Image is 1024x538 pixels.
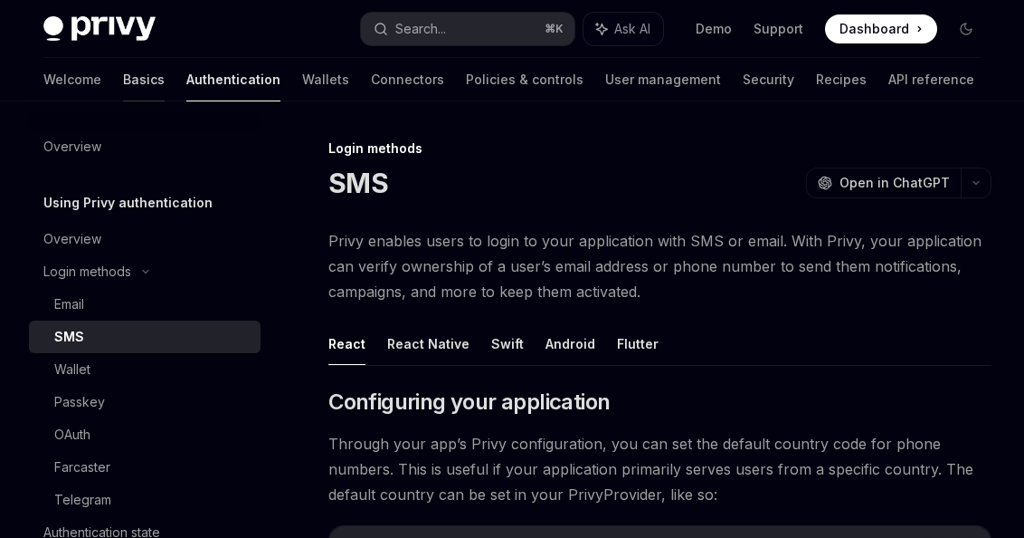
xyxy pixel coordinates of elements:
h5: Using Privy authentication [43,192,213,214]
div: Login methods [43,261,131,283]
a: Email [29,288,261,321]
div: Email [54,293,84,315]
a: Telegram [29,484,261,516]
div: Telegram [54,489,111,511]
button: React Native [387,322,469,365]
span: Dashboard [839,20,909,38]
button: Flutter [617,322,659,365]
span: Ask AI [614,20,650,38]
div: OAuth [54,424,90,446]
a: Policies & controls [466,58,583,101]
a: Dashboard [825,14,937,43]
div: Farcaster [54,456,110,478]
a: Authentication [186,58,280,101]
button: Open in ChatGPT [806,168,961,198]
div: Search... [395,18,446,40]
button: React [328,322,365,365]
a: Wallet [29,353,261,386]
a: OAuth [29,418,261,451]
span: Open in ChatGPT [839,174,950,192]
span: Configuring your application [328,388,610,417]
div: Login methods [328,139,991,158]
h1: SMS [328,167,388,199]
div: Passkey [54,391,105,413]
div: Overview [43,228,101,250]
a: Wallets [302,58,349,101]
span: Through your app’s Privy configuration, you can set the default country code for phone numbers. T... [328,431,991,507]
button: Swift [491,322,524,365]
a: Connectors [371,58,444,101]
a: Basics [123,58,165,101]
a: Security [743,58,794,101]
img: dark logo [43,16,156,42]
button: Search...⌘K [361,13,575,45]
a: Support [754,20,803,38]
a: Recipes [816,58,867,101]
a: API reference [888,58,974,101]
button: Ask AI [583,13,663,45]
a: SMS [29,321,261,353]
a: Overview [29,223,261,255]
button: Android [545,322,595,365]
a: User management [605,58,721,101]
button: Toggle dark mode [952,14,981,43]
div: SMS [54,326,84,348]
div: Overview [43,136,101,158]
a: Farcaster [29,451,261,484]
a: Overview [29,130,261,163]
span: ⌘ K [545,22,564,36]
a: Demo [696,20,732,38]
div: Wallet [54,359,90,380]
a: Passkey [29,386,261,418]
a: Welcome [43,58,101,101]
span: Privy enables users to login to your application with SMS or email. With Privy, your application ... [328,228,991,304]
